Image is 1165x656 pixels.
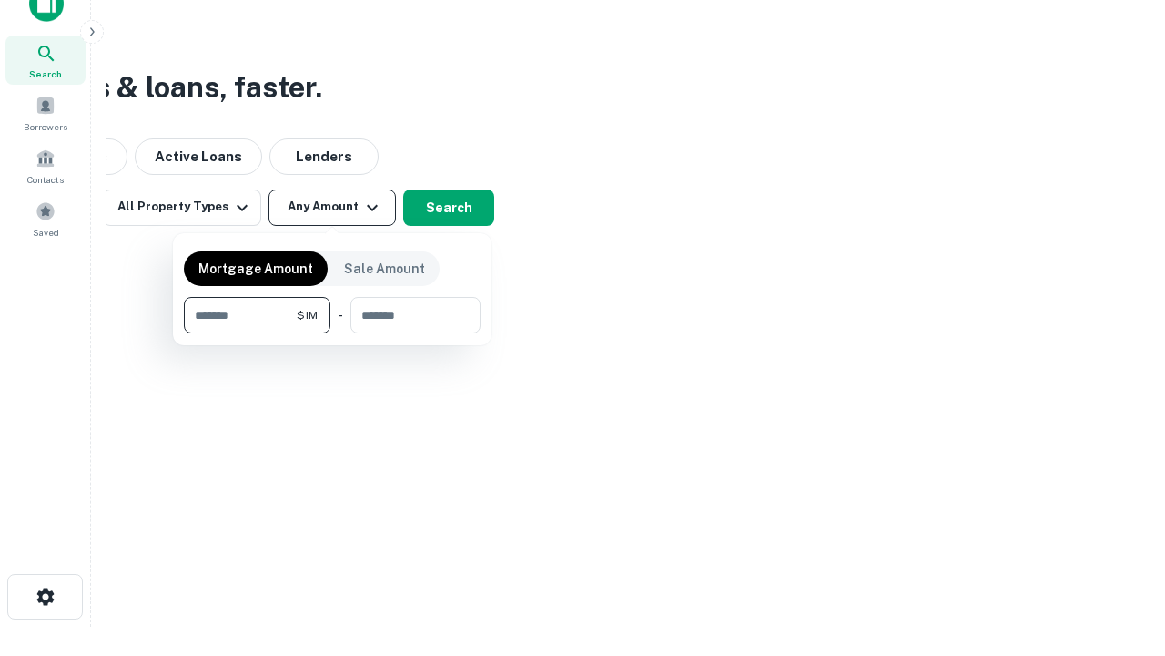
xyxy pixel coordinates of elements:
[338,297,343,333] div: -
[198,259,313,279] p: Mortgage Amount
[297,307,318,323] span: $1M
[344,259,425,279] p: Sale Amount
[1074,510,1165,598] iframe: Chat Widget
